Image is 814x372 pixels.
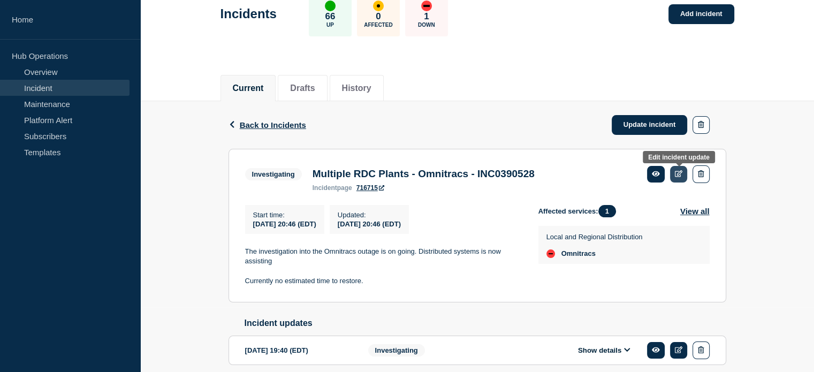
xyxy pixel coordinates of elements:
span: [DATE] 20:46 (EDT) [253,220,316,228]
div: up [325,1,336,11]
span: Investigating [368,344,425,356]
h2: Incident updates [245,318,726,328]
p: Currently no estimated time to restore. [245,276,521,286]
a: Update incident [612,115,688,135]
h1: Incidents [220,6,277,21]
div: [DATE] 19:40 (EDT) [245,341,352,359]
p: 66 [325,11,335,22]
div: [DATE] 20:46 (EDT) [338,219,401,228]
div: affected [373,1,384,11]
span: incident [313,184,337,192]
p: Affected [364,22,392,28]
button: Current [233,83,264,93]
span: 1 [598,205,616,217]
p: Local and Regional Distribution [546,233,643,241]
span: Back to Incidents [240,120,306,130]
p: Updated : [338,211,401,219]
div: down [421,1,432,11]
span: Affected services: [538,205,621,217]
a: 716715 [356,184,384,192]
p: 1 [424,11,429,22]
p: Start time : [253,211,316,219]
button: History [342,83,371,93]
button: View all [680,205,710,217]
h3: Multiple RDC Plants - Omnitracs - INC0390528 [313,168,535,180]
button: Show details [575,346,634,355]
button: Drafts [290,83,315,93]
p: 0 [376,11,381,22]
p: Down [418,22,435,28]
a: Add incident [668,4,734,24]
p: The investigation into the Omnitracs outage is on going. Distributed systems is now assisting [245,247,521,267]
p: page [313,184,352,192]
p: Up [326,22,334,28]
span: Investigating [245,168,302,180]
div: Edit incident update [648,154,710,161]
div: down [546,249,555,258]
span: Omnitracs [561,249,596,258]
button: Back to Incidents [229,120,306,130]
